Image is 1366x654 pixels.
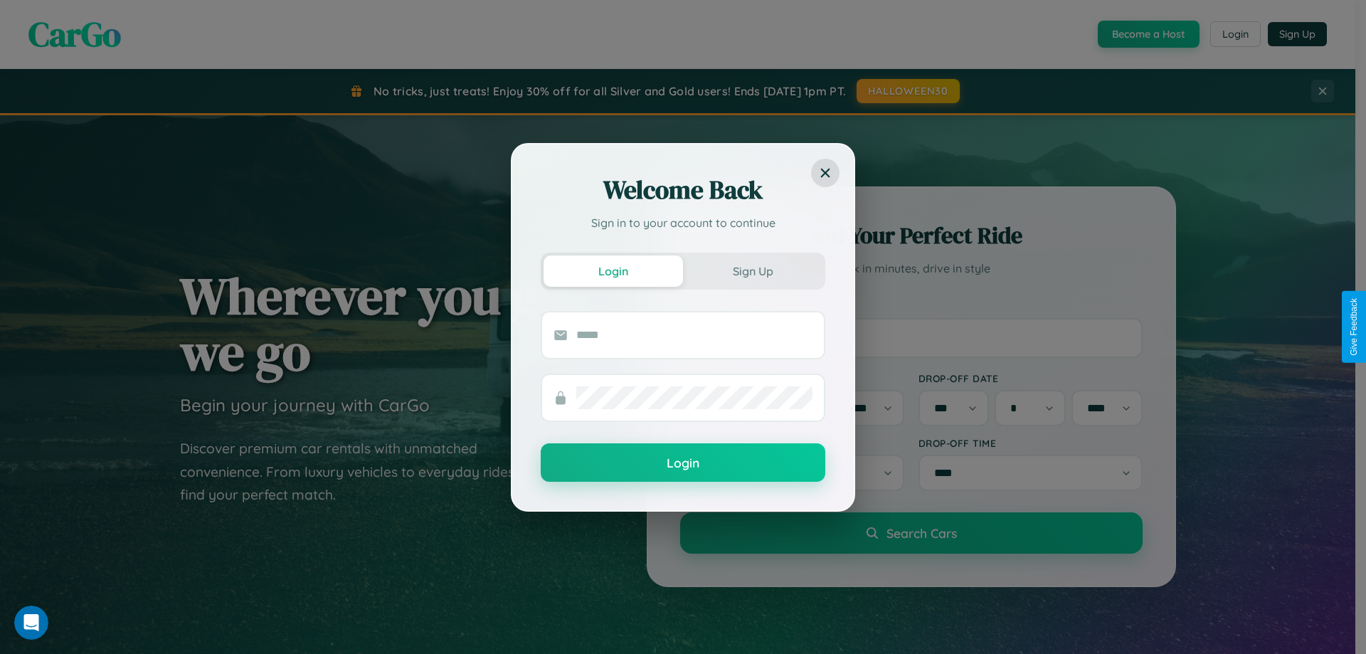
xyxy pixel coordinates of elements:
[14,606,48,640] iframe: Intercom live chat
[541,443,825,482] button: Login
[541,214,825,231] p: Sign in to your account to continue
[544,255,683,287] button: Login
[683,255,822,287] button: Sign Up
[1349,298,1359,356] div: Give Feedback
[541,173,825,207] h2: Welcome Back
